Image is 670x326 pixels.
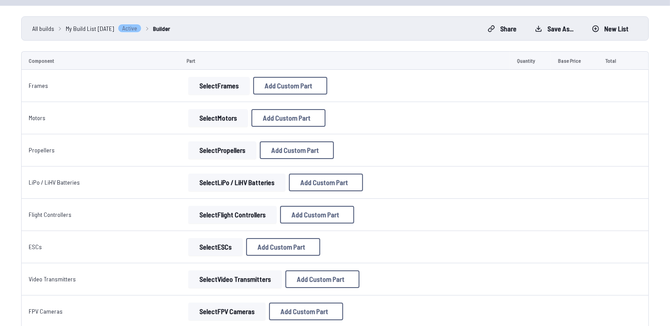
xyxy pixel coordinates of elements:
[188,77,250,95] button: SelectFrames
[29,275,76,283] a: Video Transmitters
[21,51,180,70] td: Component
[29,307,63,315] a: FPV Cameras
[29,114,45,121] a: Motors
[153,24,170,33] a: Builder
[188,303,266,320] button: SelectFPV Cameras
[29,178,80,186] a: LiPo / LiHV Batteries
[32,24,54,33] a: All builds
[66,24,142,33] a: My Build List [DATE]Active
[260,141,334,159] button: Add Custom Part
[187,77,251,95] a: SelectFrames
[188,109,248,127] button: SelectMotors
[480,22,524,36] button: Share
[188,270,282,288] button: SelectVideo Transmitters
[292,211,339,218] span: Add Custom Part
[29,82,48,89] a: Frames
[118,24,142,33] span: Active
[187,270,284,288] a: SelectVideo Transmitters
[289,174,363,191] button: Add Custom Part
[66,24,114,33] span: My Build List [DATE]
[297,276,344,283] span: Add Custom Part
[269,303,343,320] button: Add Custom Part
[265,82,312,89] span: Add Custom Part
[187,238,244,256] a: SelectESCs
[29,146,55,154] a: Propellers
[551,51,598,70] td: Base Price
[251,109,326,127] button: Add Custom Part
[188,238,243,256] button: SelectESCs
[528,22,581,36] button: Save as...
[598,51,630,70] td: Total
[187,141,258,159] a: SelectPropellers
[188,206,277,224] button: SelectFlight Controllers
[271,147,319,154] span: Add Custom Part
[253,77,327,95] button: Add Custom Part
[188,174,285,191] button: SelectLiPo / LiHV Batteries
[285,270,359,288] button: Add Custom Part
[29,243,42,250] a: ESCs
[187,109,250,127] a: SelectMotors
[258,243,305,250] span: Add Custom Part
[188,141,256,159] button: SelectPropellers
[29,211,71,218] a: Flight Controllers
[281,308,328,315] span: Add Custom Part
[187,206,278,224] a: SelectFlight Controllers
[584,22,636,36] button: New List
[187,303,267,320] a: SelectFPV Cameras
[280,206,354,224] button: Add Custom Part
[187,174,287,191] a: SelectLiPo / LiHV Batteries
[510,51,551,70] td: Quantity
[300,179,348,186] span: Add Custom Part
[246,238,320,256] button: Add Custom Part
[263,114,311,121] span: Add Custom Part
[180,51,510,70] td: Part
